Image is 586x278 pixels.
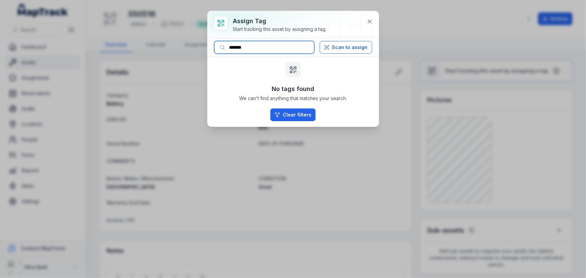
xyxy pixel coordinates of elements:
h3: No tags found [272,84,314,94]
h3: Assign tag [233,16,327,26]
span: We can't find anything that matches your search. [239,95,347,102]
button: Clear filters [270,108,316,121]
button: Scan to assign [320,41,372,54]
div: Start tracking this asset by assigning a tag. [233,26,327,33]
